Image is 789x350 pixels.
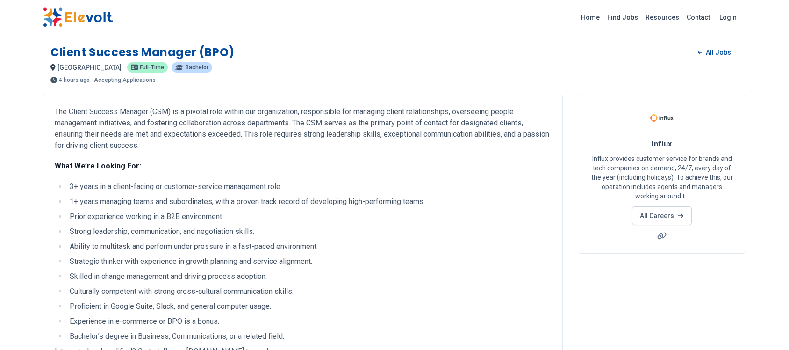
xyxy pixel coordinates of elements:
[55,161,141,170] strong: What We’re Looking For:
[55,106,551,151] p: The Client Success Manager (CSM) is a pivotal role within our organization, responsible for manag...
[140,65,164,70] span: Full-time
[690,45,739,59] a: All Jobs
[642,10,683,25] a: Resources
[67,331,551,342] li: Bachelor’s degree in Business, Communications, or a related field.
[186,65,208,70] span: Bachelor
[67,241,551,252] li: Ability to multitask and perform under pressure in a fast-paced environment.
[67,226,551,237] li: Strong leadership, communication, and negotiation skills.
[683,10,714,25] a: Contact
[650,106,674,130] img: Influx
[67,301,551,312] li: Proficient in Google Suite, Slack, and general computer usage.
[67,181,551,192] li: 3+ years in a client-facing or customer-service management role.
[67,196,551,207] li: 1+ years managing teams and subordinates, with a proven track record of developing high-performin...
[632,206,691,225] a: All Careers
[603,10,642,25] a: Find Jobs
[57,64,122,71] span: [GEOGRAPHIC_DATA]
[67,286,551,297] li: Culturally competent with strong cross-cultural communication skills.
[652,139,672,148] span: Influx
[67,316,551,327] li: Experience in e-commerce or BPO is a bonus.
[714,8,742,27] a: Login
[50,45,235,60] h1: Client Success Manager (BPO)
[742,305,789,350] iframe: Chat Widget
[589,154,734,201] p: Influx provides customer service for brands and tech companies on demand, 24/7, every day of the ...
[92,77,156,83] p: - Accepting Applications
[43,7,113,27] img: Elevolt
[67,211,551,222] li: Prior experience working in a B2B environment
[577,10,603,25] a: Home
[59,77,90,83] span: 4 hours ago
[67,271,551,282] li: Skilled in change management and driving process adoption.
[67,256,551,267] li: Strategic thinker with experience in growth planning and service alignment.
